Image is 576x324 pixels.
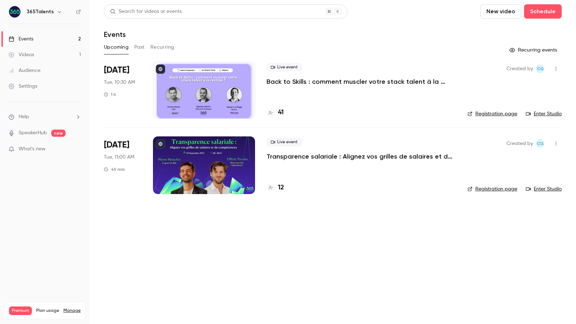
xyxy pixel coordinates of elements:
div: Audience [9,67,40,74]
div: Videos [9,51,34,58]
span: Live event [267,138,302,146]
a: Enter Studio [526,110,562,117]
span: Cynthia Garcia [536,64,544,73]
button: Upcoming [104,42,129,53]
a: Registration page [467,185,517,193]
a: 12 [267,183,284,193]
li: help-dropdown-opener [9,113,81,121]
span: CG [537,64,544,73]
div: Sep 30 Tue, 11:00 AM (Europe/Paris) [104,136,141,194]
span: Cynthia Garcia [536,139,544,148]
button: Schedule [524,4,562,19]
h4: 12 [278,183,284,193]
div: Search for videos or events [110,8,182,15]
div: Events [9,35,33,43]
div: Settings [9,83,37,90]
iframe: Noticeable Trigger [72,146,81,153]
img: 365Talents [9,6,20,18]
button: Recurring [150,42,174,53]
span: Plan usage [36,308,59,314]
a: SpeakerHub [19,129,47,137]
h1: Events [104,30,126,39]
span: Created by [507,64,533,73]
a: Registration page [467,110,517,117]
span: Live event [267,63,302,72]
span: [DATE] [104,64,129,76]
div: 1 h [104,92,116,97]
a: Enter Studio [526,185,562,193]
h4: 41 [278,108,284,117]
span: What's new [19,145,45,153]
span: Tue, 10:30 AM [104,79,135,86]
button: New video [480,4,521,19]
a: Manage [63,308,81,314]
a: Transparence salariale : Alignez vos grilles de salaires et de compétences [267,152,456,161]
span: Help [19,113,29,121]
a: 41 [267,108,284,117]
span: Created by [507,139,533,148]
span: CG [537,139,544,148]
button: Past [134,42,145,53]
a: Back to Skills : comment muscler votre stack talent à la rentrée ? [267,77,456,86]
button: Recurring events [506,44,562,56]
span: Tue, 11:00 AM [104,154,134,161]
span: new [51,130,66,137]
span: [DATE] [104,139,129,151]
div: Sep 23 Tue, 10:30 AM (Europe/Paris) [104,62,141,119]
span: Premium [9,306,32,315]
div: 45 min [104,166,125,172]
h6: 365Talents [27,8,54,15]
